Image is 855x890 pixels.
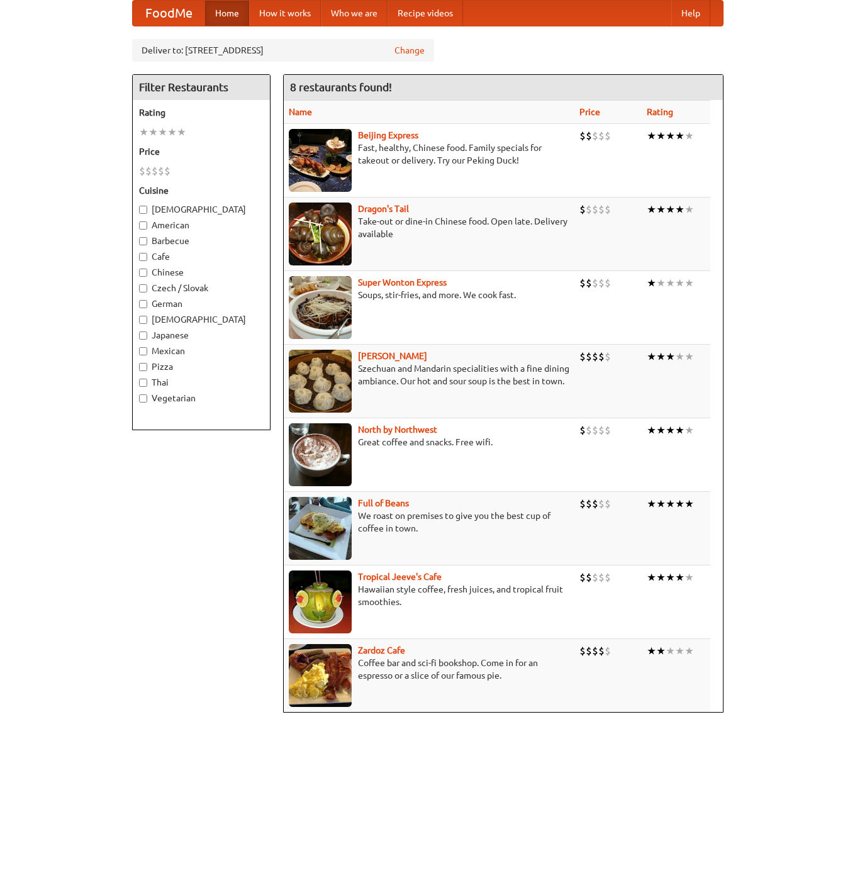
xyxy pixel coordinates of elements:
[139,184,264,197] h5: Cuisine
[139,284,147,292] input: Czech / Slovak
[579,276,586,290] li: $
[358,645,405,655] a: Zardoz Cafe
[289,509,570,535] p: We roast on premises to give you the best cup of coffee in town.
[289,289,570,301] p: Soups, stir-fries, and more. We cook fast.
[647,350,656,364] li: ★
[133,1,205,26] a: FoodMe
[139,106,264,119] h5: Rating
[592,644,598,658] li: $
[592,570,598,584] li: $
[249,1,321,26] a: How it works
[358,572,442,582] b: Tropical Jeeve's Cafe
[666,497,675,511] li: ★
[289,583,570,608] p: Hawaiian style coffee, fresh juices, and tropical fruit smoothies.
[656,570,666,584] li: ★
[145,164,152,178] li: $
[139,266,264,279] label: Chinese
[675,203,685,216] li: ★
[647,644,656,658] li: ★
[289,107,312,117] a: Name
[139,331,147,340] input: Japanese
[586,203,592,216] li: $
[133,75,270,100] h4: Filter Restaurants
[139,125,148,139] li: ★
[647,203,656,216] li: ★
[656,203,666,216] li: ★
[139,235,264,247] label: Barbecue
[139,345,264,357] label: Mexican
[647,423,656,437] li: ★
[598,129,605,143] li: $
[605,203,611,216] li: $
[586,644,592,658] li: $
[666,423,675,437] li: ★
[289,570,352,633] img: jeeves.jpg
[139,329,264,342] label: Japanese
[656,644,666,658] li: ★
[675,423,685,437] li: ★
[139,392,264,404] label: Vegetarian
[132,39,434,62] div: Deliver to: [STREET_ADDRESS]
[289,657,570,682] p: Coffee bar and sci-fi bookshop. Come in for an espresso or a slice of our famous pie.
[605,570,611,584] li: $
[167,125,177,139] li: ★
[139,379,147,387] input: Thai
[685,276,694,290] li: ★
[605,350,611,364] li: $
[289,362,570,387] p: Szechuan and Mandarin specialities with a fine dining ambiance. Our hot and sour soup is the best...
[579,644,586,658] li: $
[579,423,586,437] li: $
[358,498,409,508] a: Full of Beans
[671,1,710,26] a: Help
[685,203,694,216] li: ★
[605,276,611,290] li: $
[139,347,147,355] input: Mexican
[579,350,586,364] li: $
[579,570,586,584] li: $
[579,497,586,511] li: $
[139,203,264,216] label: [DEMOGRAPHIC_DATA]
[139,363,147,371] input: Pizza
[148,125,158,139] li: ★
[675,644,685,658] li: ★
[675,497,685,511] li: ★
[205,1,249,26] a: Home
[139,298,264,310] label: German
[139,206,147,214] input: [DEMOGRAPHIC_DATA]
[675,129,685,143] li: ★
[605,497,611,511] li: $
[289,276,352,339] img: superwonton.jpg
[139,250,264,263] label: Cafe
[592,276,598,290] li: $
[598,644,605,658] li: $
[586,570,592,584] li: $
[289,644,352,707] img: zardoz.jpg
[579,107,600,117] a: Price
[592,129,598,143] li: $
[647,107,673,117] a: Rating
[598,203,605,216] li: $
[598,423,605,437] li: $
[666,203,675,216] li: ★
[592,423,598,437] li: $
[605,644,611,658] li: $
[656,497,666,511] li: ★
[139,360,264,373] label: Pizza
[139,376,264,389] label: Thai
[592,203,598,216] li: $
[685,423,694,437] li: ★
[685,350,694,364] li: ★
[388,1,463,26] a: Recipe videos
[289,203,352,265] img: dragon.jpg
[586,423,592,437] li: $
[605,129,611,143] li: $
[666,129,675,143] li: ★
[647,570,656,584] li: ★
[586,497,592,511] li: $
[685,570,694,584] li: ★
[358,425,437,435] a: North by Northwest
[586,276,592,290] li: $
[358,277,447,287] a: Super Wonton Express
[358,204,409,214] b: Dragon's Tail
